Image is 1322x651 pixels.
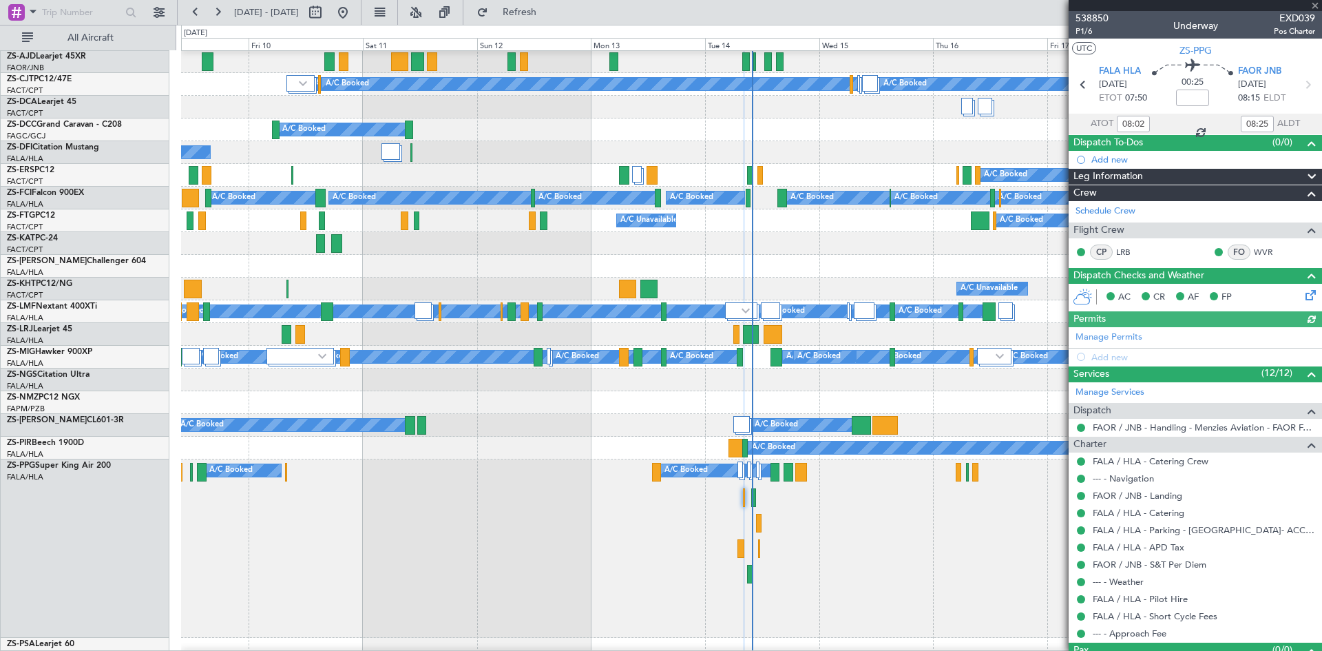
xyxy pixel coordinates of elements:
[7,257,87,265] span: ZS-[PERSON_NAME]
[7,211,55,220] a: ZS-FTGPC12
[1093,524,1315,536] a: FALA / HLA - Parking - [GEOGRAPHIC_DATA]- ACC # 1800
[1263,92,1286,105] span: ELDT
[1093,473,1154,484] a: --- - Navigation
[1093,541,1184,553] a: FALA / HLA - APD Tax
[961,278,1018,299] div: A/C Unavailable
[7,280,36,288] span: ZS-KHT
[1093,422,1315,433] a: FAOR / JNB - Handling - Menzies Aviation - FAOR FAOR / JNB
[7,211,35,220] span: ZS-FTG
[670,347,713,367] div: A/C Booked
[135,38,249,50] div: Thu 9
[15,27,149,49] button: All Aircraft
[1072,42,1096,54] button: UTC
[7,108,43,118] a: FACT/CPT
[333,187,376,208] div: A/C Booked
[7,189,32,197] span: ZS-FCI
[7,439,32,447] span: ZS-PIR
[1099,65,1141,79] span: FALA HLA
[318,353,326,359] img: arrow-gray.svg
[1073,268,1204,284] span: Dispatch Checks and Weather
[1093,490,1182,502] a: FAOR / JNB - Landing
[7,381,43,391] a: FALA/HLA
[184,28,207,39] div: [DATE]
[538,187,582,208] div: A/C Booked
[234,6,299,19] span: [DATE] - [DATE]
[7,348,92,356] a: ZS-MIGHawker 900XP
[180,415,224,435] div: A/C Booked
[282,119,326,140] div: A/C Booked
[1091,154,1315,165] div: Add new
[556,347,599,367] div: A/C Booked
[1173,19,1218,33] div: Underway
[1093,593,1188,605] a: FALA / HLA - Pilot Hire
[7,166,54,174] a: ZS-ERSPC12
[819,38,934,50] div: Wed 15
[7,234,58,242] a: ZS-KATPC-24
[7,75,34,83] span: ZS-CJT
[7,98,76,106] a: ZS-DCALearjet 45
[7,154,43,164] a: FALA/HLA
[212,187,255,208] div: A/C Booked
[1076,25,1109,37] span: P1/6
[1093,507,1184,519] a: FALA / HLA - Catering
[7,335,43,346] a: FALA/HLA
[1093,610,1217,622] a: FALA / HLA - Short Cycle Fees
[326,74,369,94] div: A/C Booked
[1221,291,1232,304] span: FP
[7,393,80,402] a: ZS-NMZPC12 NGX
[470,1,553,23] button: Refresh
[7,257,146,265] a: ZS-[PERSON_NAME]Challenger 604
[1076,386,1144,400] a: Manage Services
[705,38,819,50] div: Tue 14
[7,245,43,255] a: FACT/CPT
[7,439,84,447] a: ZS-PIRBeech 1900D
[7,313,43,323] a: FALA/HLA
[7,234,35,242] span: ZS-KAT
[42,2,121,23] input: Trip Number
[7,302,36,311] span: ZS-LMF
[1153,291,1165,304] span: CR
[7,199,43,209] a: FALA/HLA
[7,176,43,187] a: FACT/CPT
[7,189,84,197] a: ZS-FCIFalcon 900EX
[7,302,97,311] a: ZS-LMFNextant 400XTi
[797,347,841,367] div: A/C Booked
[7,358,43,369] a: FALA/HLA
[664,460,708,481] div: A/C Booked
[1261,366,1292,380] span: (12/12)
[7,131,45,141] a: FAGC/GCJ
[998,187,1042,208] div: A/C Booked
[299,81,307,86] img: arrow-gray.svg
[1073,437,1106,453] span: Charter
[7,416,124,424] a: ZS-[PERSON_NAME]CL601-3R
[1000,210,1043,231] div: A/C Booked
[878,347,921,367] div: A/C Booked
[1277,117,1300,131] span: ALDT
[762,301,805,322] div: A/C Booked
[209,460,253,481] div: A/C Booked
[7,280,72,288] a: ZS-KHTPC12/NG
[7,640,74,648] a: ZS-PSALearjet 60
[1073,366,1109,382] span: Services
[1093,576,1144,588] a: --- - Weather
[7,640,35,648] span: ZS-PSA
[790,187,834,208] div: A/C Booked
[1179,43,1212,58] span: ZS-PPG
[7,63,44,73] a: FAOR/JNB
[1076,205,1135,218] a: Schedule Crew
[7,462,35,470] span: ZS-PPG
[7,143,99,152] a: ZS-DFICitation Mustang
[1228,245,1250,260] div: FO
[1116,246,1147,258] a: LRB
[7,371,90,379] a: ZS-NGSCitation Ultra
[1238,65,1281,79] span: FAOR JNB
[1073,169,1143,185] span: Leg Information
[161,301,204,322] div: A/C Booked
[7,404,45,414] a: FAPM/PZB
[899,301,942,322] div: A/C Booked
[786,347,830,367] div: A/C Booked
[1182,76,1204,90] span: 00:25
[1093,455,1208,467] a: FALA / HLA - Catering Crew
[984,165,1027,185] div: A/C Booked
[7,393,39,402] span: ZS-NMZ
